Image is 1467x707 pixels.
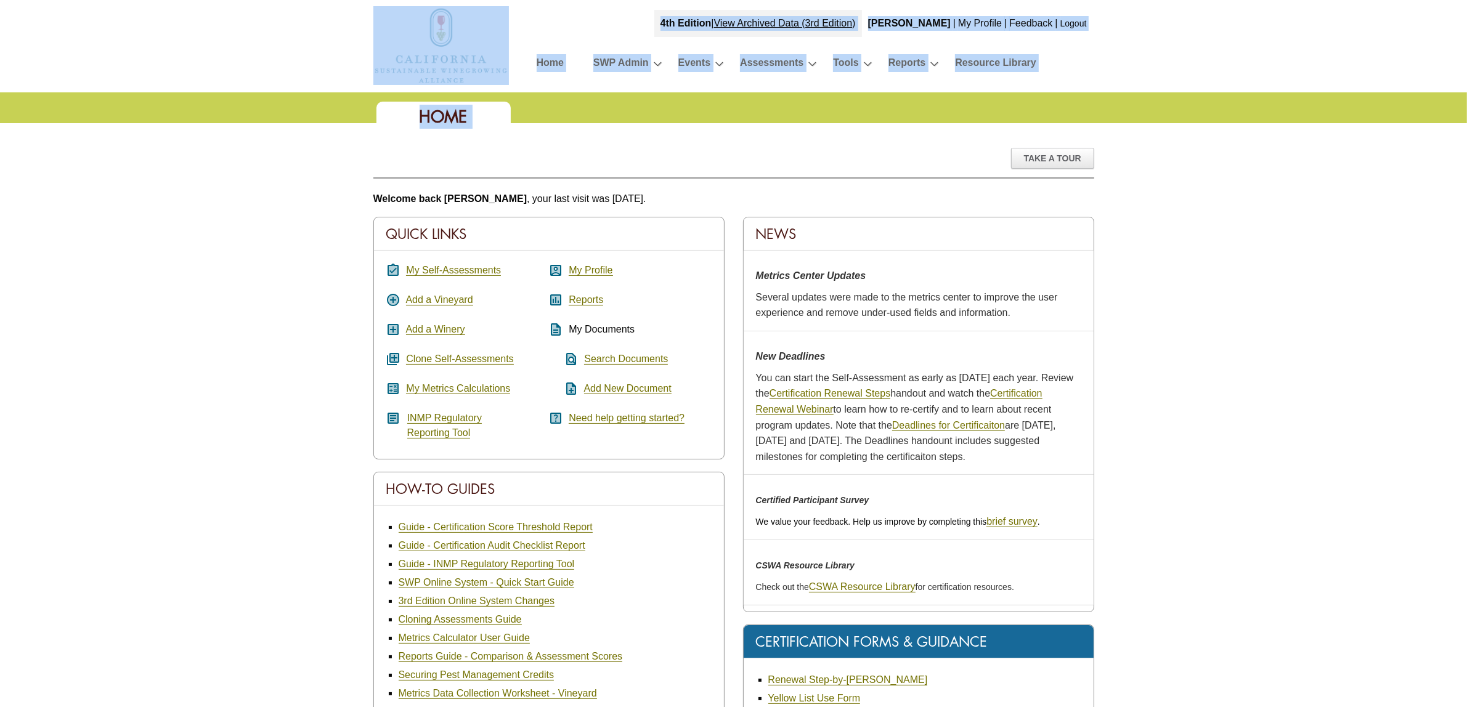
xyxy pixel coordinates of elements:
i: article [386,411,401,426]
b: Welcome back [PERSON_NAME] [373,193,527,204]
div: Certification Forms & Guidance [744,625,1094,658]
a: Guide - Certification Audit Checklist Report [399,540,585,551]
i: help_center [549,411,564,426]
a: Cloning Assessments Guide [399,614,522,625]
i: queue [386,352,401,366]
a: Tools [833,54,858,76]
a: Add a Winery [406,324,465,335]
em: CSWA Resource Library [756,560,855,570]
a: My Self-Assessments [406,265,501,276]
a: Deadlines for Certificaiton [892,420,1005,431]
a: Home [373,39,509,50]
a: Add New Document [584,383,672,394]
i: account_box [549,263,564,278]
i: add_box [386,322,401,337]
strong: Metrics Center Updates [756,270,866,281]
a: View Archived Data (3rd Edition) [714,18,856,28]
a: Feedback [1009,18,1052,28]
div: How-To Guides [374,472,724,506]
i: assessment [549,293,564,307]
span: Check out the for certification resources. [756,582,1014,592]
a: INMP RegulatoryReporting Tool [407,413,482,438]
strong: New Deadlines [756,351,826,362]
em: Certified Participant Survey [756,495,869,505]
a: Events [678,54,710,76]
span: Several updates were made to the metrics center to improve the user experience and remove under-u... [756,292,1058,318]
i: description [549,322,564,337]
i: assignment_turned_in [386,263,401,278]
a: Securing Pest Management Credits [399,669,555,681]
a: Add a Vineyard [406,294,473,305]
a: Clone Self-Assessments [406,353,513,365]
a: Search Documents [584,353,668,365]
a: Certification Renewal Webinar [756,388,1042,415]
div: | [654,10,862,37]
span: We value your feedback. Help us improve by completing this . [756,517,1040,527]
a: SWP Admin [593,54,649,76]
a: My Profile [569,265,612,276]
div: | [952,10,957,37]
a: Home [537,54,564,76]
div: | [1003,10,1008,37]
a: CSWA Resource Library [809,581,916,592]
a: My Metrics Calculations [406,383,510,394]
a: Certification Renewal Steps [770,388,891,399]
a: My Profile [958,18,1002,28]
a: Reports [569,294,603,305]
i: add_circle [386,293,401,307]
span: Home [420,106,468,127]
a: 3rd Edition Online System Changes [399,596,555,607]
a: Resource Library [955,54,1036,76]
div: Quick Links [374,217,724,251]
div: | [1054,10,1059,37]
a: SWP Online System - Quick Start Guide [399,577,574,588]
a: Need help getting started? [569,413,685,424]
a: brief survey [986,516,1038,527]
a: Guide - Certification Score Threshold Report [399,522,593,533]
a: Metrics Calculator User Guide [399,632,530,644]
p: , your last visit was [DATE]. [373,191,1094,207]
strong: 4th Edition [660,18,712,28]
a: Reports Guide - Comparison & Assessment Scores [399,651,623,662]
span: My Documents [569,324,635,334]
a: Assessments [740,54,803,76]
i: note_add [549,381,579,396]
p: You can start the Self-Assessment as early as [DATE] each year. Review the handout and watch the ... [756,370,1081,465]
a: Reports [888,54,925,76]
b: [PERSON_NAME] [868,18,951,28]
div: Take A Tour [1011,148,1094,169]
div: News [744,217,1094,251]
a: Renewal Step-by-[PERSON_NAME] [768,674,928,685]
i: find_in_page [549,352,579,366]
a: Metrics Data Collection Worksheet - Vineyard [399,688,597,699]
img: logo_cswa2x.png [373,6,509,85]
a: Logout [1060,18,1087,28]
a: Guide - INMP Regulatory Reporting Tool [399,559,575,570]
i: calculate [386,381,401,396]
a: Yellow List Use Form [768,693,861,704]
